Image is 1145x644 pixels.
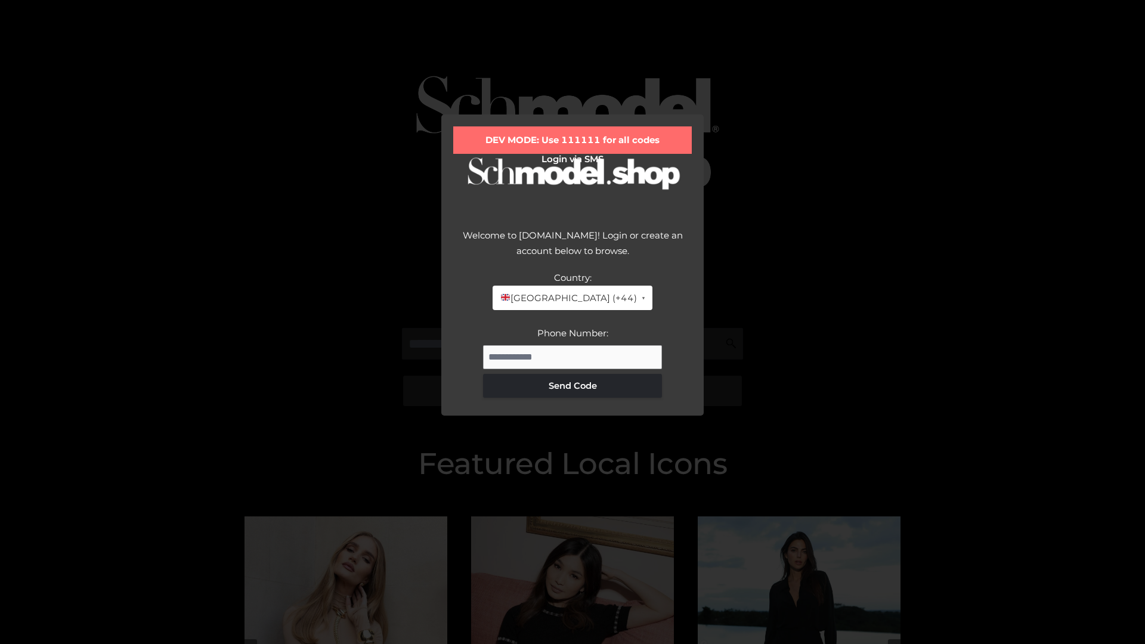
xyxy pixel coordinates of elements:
[500,290,636,306] span: [GEOGRAPHIC_DATA] (+44)
[483,374,662,398] button: Send Code
[453,126,692,154] div: DEV MODE: Use 111111 for all codes
[554,272,592,283] label: Country:
[501,293,510,302] img: 🇬🇧
[537,327,608,339] label: Phone Number:
[453,228,692,270] div: Welcome to [DOMAIN_NAME]! Login or create an account below to browse.
[453,154,692,165] h2: Login via SMS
